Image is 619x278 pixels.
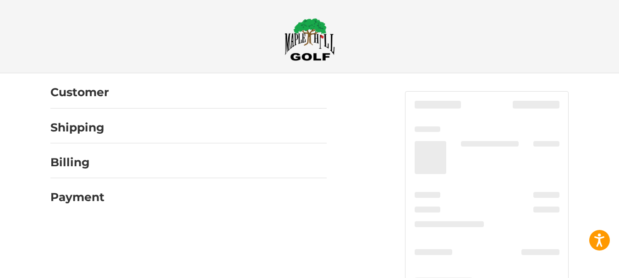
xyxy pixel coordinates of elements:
h2: Payment [50,190,104,204]
iframe: Google Customer Reviews [543,253,619,278]
h2: Shipping [50,120,104,135]
img: Maple Hill Golf [285,18,335,61]
h2: Billing [50,155,104,169]
h2: Customer [50,85,109,99]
